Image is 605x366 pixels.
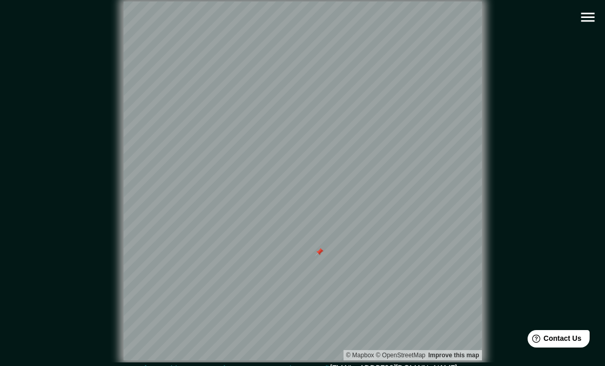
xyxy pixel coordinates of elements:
[428,352,479,359] a: Map feedback
[124,2,482,360] canvas: Map
[346,352,374,359] a: Mapbox
[514,326,594,355] iframe: Help widget launcher
[376,352,426,359] a: OpenStreetMap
